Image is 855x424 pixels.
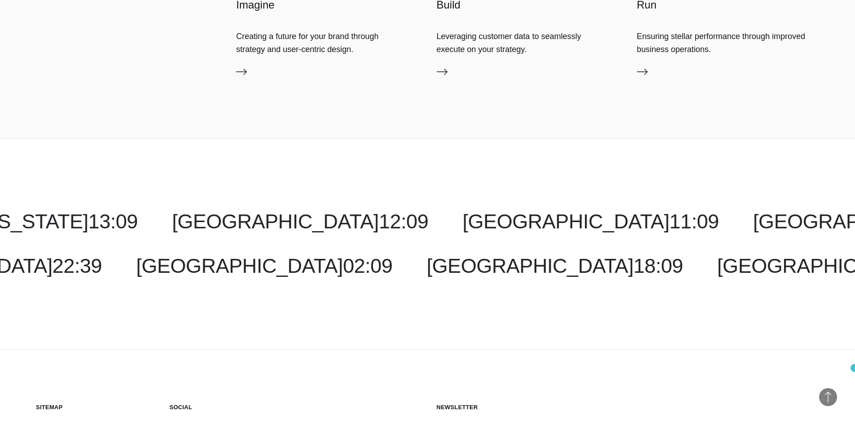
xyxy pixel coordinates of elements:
h5: Social [170,403,285,411]
div: Ensuring stellar performance through improved business operations. [637,30,819,55]
span: 12:09 [379,210,428,233]
span: 11:09 [669,210,719,233]
a: [GEOGRAPHIC_DATA]11:09 [463,210,719,233]
div: Leveraging customer data to seamlessly execute on your strategy. [437,30,619,55]
a: [GEOGRAPHIC_DATA]02:09 [136,254,392,277]
h5: Newsletter [437,403,820,411]
h5: Sitemap [36,403,152,411]
div: Creating a future for your brand through strategy and user-centric design. [236,30,418,55]
span: 13:09 [88,210,138,233]
a: [GEOGRAPHIC_DATA]12:09 [172,210,428,233]
a: [GEOGRAPHIC_DATA]18:09 [427,254,683,277]
span: 18:09 [633,254,683,277]
span: 02:09 [343,254,392,277]
button: Back to Top [819,388,837,406]
span: 22:39 [53,254,102,277]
